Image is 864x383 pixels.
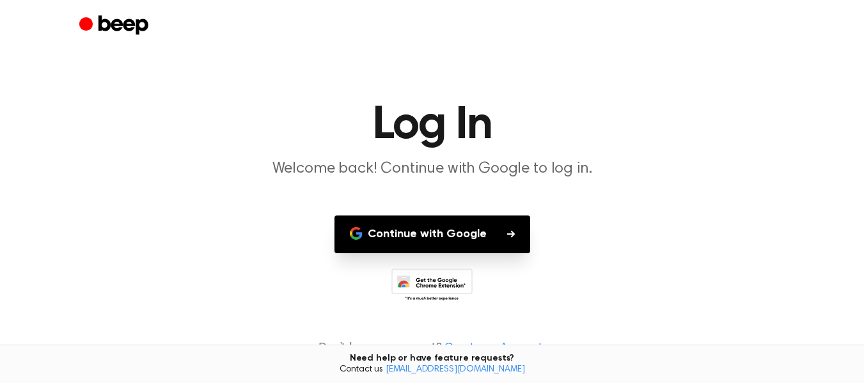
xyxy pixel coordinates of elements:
[105,102,760,148] h1: Log In
[15,340,849,357] p: Don’t have an account?
[334,215,530,253] button: Continue with Google
[8,364,856,376] span: Contact us
[79,13,152,38] a: Beep
[187,159,678,180] p: Welcome back! Continue with Google to log in.
[386,365,525,374] a: [EMAIL_ADDRESS][DOMAIN_NAME]
[444,340,543,357] a: Create an Account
